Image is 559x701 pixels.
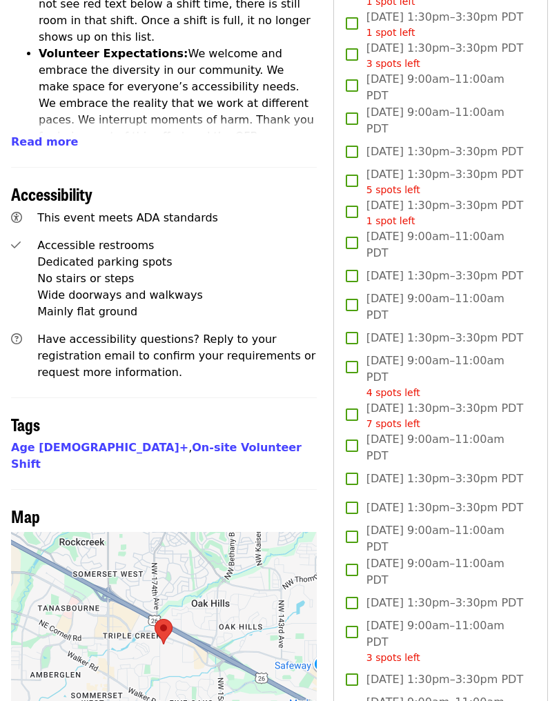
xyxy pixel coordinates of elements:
[366,618,525,666] span: [DATE] 9:00am–11:00am PDT
[366,216,415,227] span: 1 spot left
[11,442,188,455] a: Age [DEMOGRAPHIC_DATA]+
[37,255,317,271] div: Dedicated parking spots
[366,105,525,138] span: [DATE] 9:00am–11:00am PDT
[37,304,317,321] div: Mainly flat ground
[11,333,22,346] i: question-circle icon
[11,504,40,529] span: Map
[366,167,523,198] span: [DATE] 1:30pm–3:30pm PDT
[366,144,523,161] span: [DATE] 1:30pm–3:30pm PDT
[366,10,523,41] span: [DATE] 1:30pm–3:30pm PDT
[37,271,317,288] div: No stairs or steps
[37,288,317,304] div: Wide doorways and walkways
[366,653,420,664] span: 3 spots left
[366,595,523,612] span: [DATE] 1:30pm–3:30pm PDT
[366,28,415,39] span: 1 spot left
[366,41,523,72] span: [DATE] 1:30pm–3:30pm PDT
[37,212,218,225] span: This event meets ADA standards
[366,500,523,517] span: [DATE] 1:30pm–3:30pm PDT
[39,46,317,179] li: We welcome and embrace the diversity in our community. We make space for everyone’s accessibility...
[366,432,525,465] span: [DATE] 9:00am–11:00am PDT
[366,471,523,488] span: [DATE] 1:30pm–3:30pm PDT
[11,136,78,149] span: Read more
[11,212,22,225] i: universal-access icon
[366,388,420,399] span: 4 spots left
[11,413,40,437] span: Tags
[11,442,192,455] span: ,
[37,238,317,255] div: Accessible restrooms
[366,419,420,430] span: 7 spots left
[366,556,525,589] span: [DATE] 9:00am–11:00am PDT
[366,229,525,262] span: [DATE] 9:00am–11:00am PDT
[366,672,523,689] span: [DATE] 1:30pm–3:30pm PDT
[39,48,188,61] strong: Volunteer Expectations:
[11,182,92,206] span: Accessibility
[11,239,21,253] i: check icon
[11,135,78,151] button: Read more
[366,59,420,70] span: 3 spots left
[37,333,315,379] span: Have accessibility questions? Reply to your registration email to confirm your requirements or re...
[11,442,302,471] a: On-site Volunteer Shift
[366,291,525,324] span: [DATE] 9:00am–11:00am PDT
[366,330,523,347] span: [DATE] 1:30pm–3:30pm PDT
[366,401,523,432] span: [DATE] 1:30pm–3:30pm PDT
[366,198,523,229] span: [DATE] 1:30pm–3:30pm PDT
[366,353,525,401] span: [DATE] 9:00am–11:00am PDT
[366,72,525,105] span: [DATE] 9:00am–11:00am PDT
[366,523,525,556] span: [DATE] 9:00am–11:00am PDT
[366,185,420,196] span: 5 spots left
[366,268,523,285] span: [DATE] 1:30pm–3:30pm PDT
